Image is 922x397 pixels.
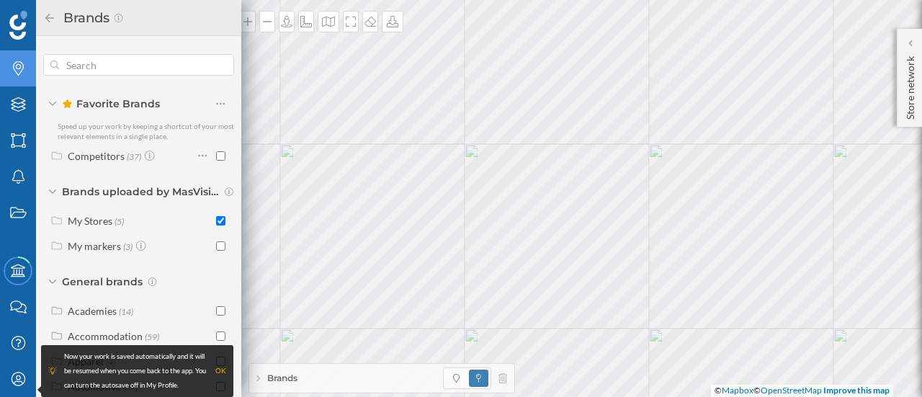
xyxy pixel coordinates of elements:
[123,240,133,252] span: (3)
[127,150,141,162] span: (37)
[62,97,160,111] span: Favorite Brands
[823,385,890,396] a: Improve this map
[68,240,121,252] div: My markers
[722,385,753,396] a: Mapbox
[761,385,822,396] a: OpenStreetMap
[115,215,124,227] span: (5)
[9,11,27,40] img: Geoblink Logo
[215,364,226,378] div: OK
[62,184,220,199] span: Brands uploaded by MasVision
[58,122,234,140] span: Speed up your work by keeping a shortcut of your most relevant elements in a single place.
[119,305,133,317] span: (14)
[68,305,117,317] div: Academies
[62,275,143,289] span: General brands
[56,6,113,30] h2: Brands
[64,349,208,393] div: Now your work is saved automatically and it will be resumed when you come back to the app. You ca...
[68,150,125,162] div: Competitors
[29,10,81,23] span: Support
[68,330,143,342] div: Accommodation
[903,50,918,120] p: Store network
[711,385,893,397] div: © ©
[267,372,297,385] span: Brands
[145,330,159,342] span: (59)
[68,215,112,227] div: My Stores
